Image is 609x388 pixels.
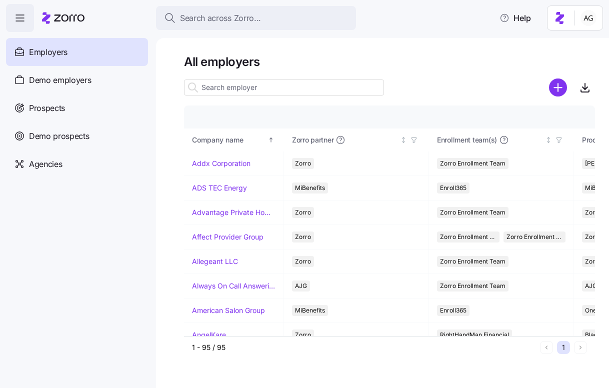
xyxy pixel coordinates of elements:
[29,130,89,142] span: Demo prospects
[29,158,62,170] span: Agencies
[292,135,333,145] span: Zorro partner
[557,341,570,354] button: 1
[506,231,563,242] span: Zorro Enrollment Experts
[6,122,148,150] a: Demo prospects
[440,182,466,193] span: Enroll365
[192,305,265,315] a: American Salon Group
[440,280,505,291] span: Zorro Enrollment Team
[29,74,91,86] span: Demo employers
[440,256,505,267] span: Zorro Enrollment Team
[545,136,552,143] div: Not sorted
[437,135,497,145] span: Enrollment team(s)
[440,231,496,242] span: Zorro Enrollment Team
[440,207,505,218] span: Zorro Enrollment Team
[6,38,148,66] a: Employers
[429,128,574,151] th: Enrollment team(s)Not sorted
[574,341,587,354] button: Next page
[295,182,325,193] span: MiBenefits
[580,10,596,26] img: 5fc55c57e0610270ad857448bea2f2d5
[295,158,311,169] span: Zorro
[180,12,261,24] span: Search across Zorro...
[540,341,553,354] button: Previous page
[192,330,226,340] a: AngelKare
[192,183,247,193] a: ADS TEC Energy
[156,6,356,30] button: Search across Zorro...
[295,329,311,340] span: Zorro
[192,232,263,242] a: Affect Provider Group
[295,256,311,267] span: Zorro
[192,281,275,291] a: Always On Call Answering Service
[440,329,509,340] span: RightHandMan Financial
[29,46,67,58] span: Employers
[549,78,567,96] svg: add icon
[184,79,384,95] input: Search employer
[585,280,597,291] span: AJG
[267,136,274,143] div: Sorted ascending
[295,231,311,242] span: Zorro
[184,128,284,151] th: Company nameSorted ascending
[585,231,601,242] span: Zorro
[295,280,307,291] span: AJG
[295,305,325,316] span: MiBenefits
[192,207,275,217] a: Advantage Private Home Care
[585,207,601,218] span: Zorro
[440,158,505,169] span: Zorro Enrollment Team
[491,8,539,28] button: Help
[499,12,531,24] span: Help
[192,158,250,168] a: Addx Corporation
[192,134,266,145] div: Company name
[192,256,238,266] a: Allegeant LLC
[440,305,466,316] span: Enroll365
[6,150,148,178] a: Agencies
[400,136,407,143] div: Not sorted
[184,54,595,69] h1: All employers
[295,207,311,218] span: Zorro
[29,102,65,114] span: Prospects
[284,128,429,151] th: Zorro partnerNot sorted
[6,66,148,94] a: Demo employers
[585,256,601,267] span: Zorro
[6,94,148,122] a: Prospects
[192,342,536,352] div: 1 - 95 / 95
